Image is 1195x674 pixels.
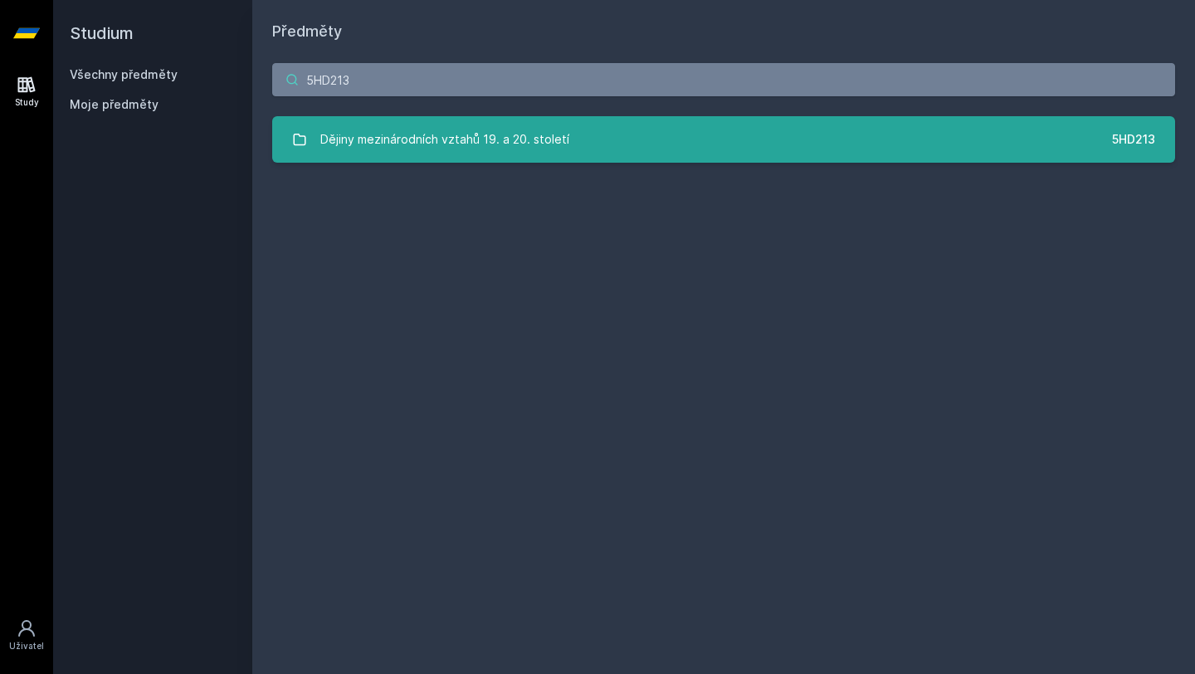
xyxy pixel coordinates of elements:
[3,610,50,661] a: Uživatel
[272,116,1175,163] a: Dějiny mezinárodních vztahů 19. a 20. století 5HD213
[272,63,1175,96] input: Název nebo ident předmětu…
[320,123,569,156] div: Dějiny mezinárodních vztahů 19. a 20. století
[1112,131,1155,148] div: 5HD213
[3,66,50,117] a: Study
[70,67,178,81] a: Všechny předměty
[9,640,44,652] div: Uživatel
[15,96,39,109] div: Study
[272,20,1175,43] h1: Předměty
[70,96,159,113] span: Moje předměty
